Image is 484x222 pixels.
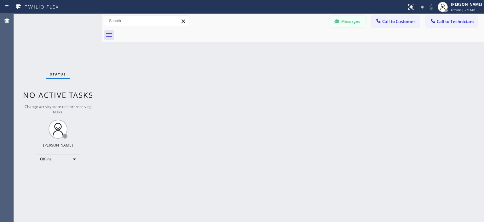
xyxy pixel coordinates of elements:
span: No active tasks [23,90,93,100]
div: Offline [36,154,80,164]
input: Search [104,16,189,26]
div: [PERSON_NAME] [451,2,482,7]
button: Call to Technicians [426,15,478,27]
span: Offline | 2d 14h [451,8,475,12]
span: Call to Customer [382,19,415,24]
span: Change activity state to start receiving tasks. [25,104,92,115]
button: Mute [427,3,436,11]
button: Messages [330,15,365,27]
button: Call to Customer [371,15,419,27]
span: Status [50,72,66,76]
div: [PERSON_NAME] [43,142,73,148]
span: Call to Technicians [437,19,474,24]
